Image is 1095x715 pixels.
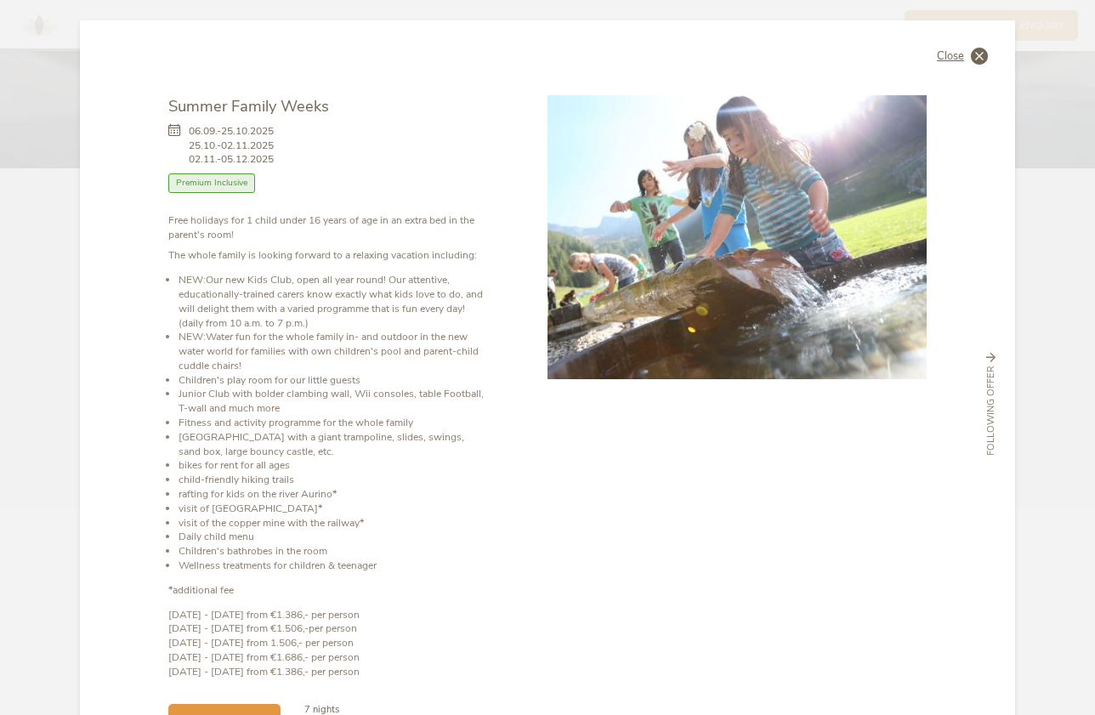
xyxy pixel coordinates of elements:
[179,273,487,330] li: Our new Kids Club, open all year round! Our attentive, educationally-trained carers know exactly ...
[179,330,206,343] b: NEW:
[984,366,998,457] span: following offer
[179,273,206,287] b: NEW:
[189,124,274,167] span: 06.09.-25.10.2025 25.10.-02.11.2025 02.11.-05.12.2025
[547,95,927,379] img: Summer Family Weeks
[937,51,964,62] span: Close
[179,373,487,388] li: Children's play room for our little guests
[179,502,487,516] li: visit of [GEOGRAPHIC_DATA]*
[179,416,487,430] li: Fitness and activity programme for the whole family
[168,95,329,116] span: Summer Family Weeks
[179,387,487,416] li: Junior Club with bolder clambing wall, Wii consoles, table Football, T-wall and much more
[168,248,477,262] b: The whole family is looking forward to a relaxing vacation including:
[179,473,487,487] li: child-friendly hiking trails
[168,173,255,193] span: Premium Inclusive
[179,487,487,502] li: rafting for kids on the river Aurino*
[179,330,487,372] li: Water fun for the whole family in- and outdoor in the new water world for families with own child...
[179,458,487,473] li: bikes for rent for all ages
[179,430,487,459] li: [GEOGRAPHIC_DATA] with a giant trampoline, slides, swings, sand box, large bouncy castle, etc.
[168,213,487,242] p: Free holidays for 1 child under 16 years of age in an extra bed in the parent's room!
